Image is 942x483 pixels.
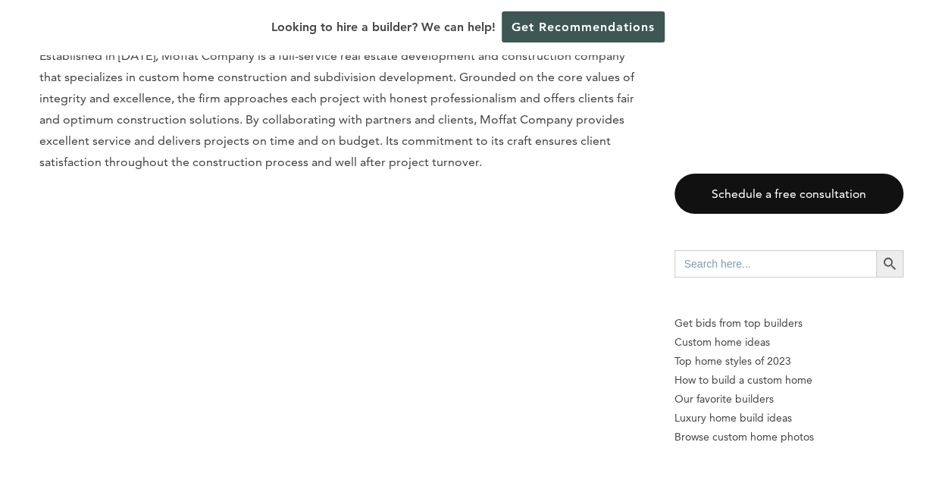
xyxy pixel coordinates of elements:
[674,174,903,214] a: Schedule a free consultation
[674,352,903,371] a: Top home styles of 2023
[674,390,903,409] a: Our favorite builders
[502,11,665,42] a: Get Recommendations
[674,371,903,390] a: How to build a custom home
[674,333,903,352] a: Custom home ideas
[674,428,903,447] a: Browse custom home photos
[674,314,903,333] p: Get bids from top builders
[674,409,903,428] a: Luxury home build ideas
[674,250,876,278] input: Search here...
[881,256,898,272] svg: Search
[39,48,634,168] span: Established in [DATE], Moffat Company is a full-service real estate development and construction ...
